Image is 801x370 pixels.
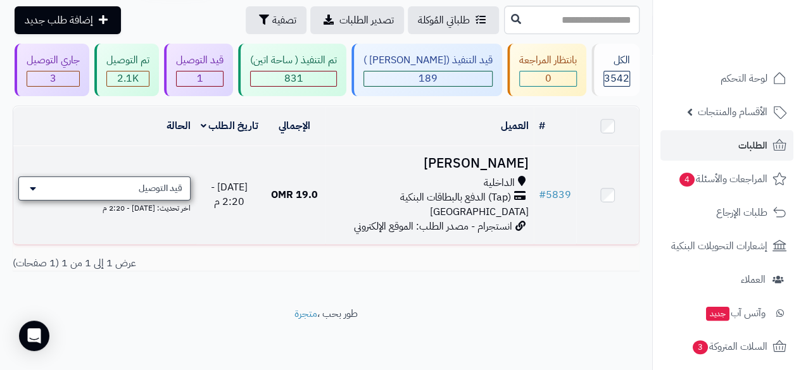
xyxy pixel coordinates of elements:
[107,71,149,86] div: 2068
[539,187,546,202] span: #
[354,219,512,234] span: انستجرام - مصدر الطلب: الموقع الإلكتروني
[19,321,49,351] div: Open Intercom Messenger
[660,331,793,362] a: السلات المتروكة3
[363,53,493,68] div: قيد التنفيذ ([PERSON_NAME] )
[294,306,317,321] a: متجرة
[400,190,511,205] span: (Tap) الدفع بالبطاقات البنكية
[589,44,642,96] a: الكل3542
[716,204,767,221] span: طلبات الإرجاع
[660,164,793,194] a: المراجعات والأسئلة4
[27,53,80,68] div: جاري التوصيل
[250,53,337,68] div: تم التنفيذ ( ساحة اتين)
[3,256,326,271] div: عرض 1 إلى 1 من 1 (1 صفحات)
[117,71,139,86] span: 2.1K
[201,118,258,133] a: تاريخ الطلب
[50,71,56,86] span: 3
[12,44,92,96] a: جاري التوصيل 3
[678,170,767,188] span: المراجعات والأسئلة
[545,71,552,86] span: 0
[671,237,767,255] span: إشعارات التحويلات البنكية
[721,70,767,87] span: لوحة التحكم
[271,187,318,202] span: 19.0 OMR
[27,71,79,86] div: 3
[603,53,630,68] div: الكل
[539,187,571,202] a: #5839
[738,137,767,154] span: الطلبات
[331,156,529,171] h3: [PERSON_NAME]
[741,271,766,288] span: العملاء
[106,53,149,68] div: تم التوصيل
[18,200,191,214] div: اخر تحديث: [DATE] - 2:20 م
[419,71,438,86] span: 189
[698,103,767,121] span: الأقسام والمنتجات
[660,298,793,328] a: وآتس آبجديد
[484,176,515,190] span: الداخلية
[272,13,296,28] span: تصفية
[211,180,248,209] span: [DATE] - 2:20 م
[92,44,161,96] a: تم التوصيل 2.1K
[691,338,767,355] span: السلات المتروكة
[505,44,589,96] a: بانتظار المراجعة 0
[197,71,203,86] span: 1
[715,9,789,36] img: logo-2.png
[364,71,492,86] div: 189
[706,307,729,321] span: جديد
[310,6,404,34] a: تصدير الطلبات
[177,71,223,86] div: 1
[660,63,793,94] a: لوحة التحكم
[539,118,545,133] a: #
[430,204,529,219] span: [GEOGRAPHIC_DATA]
[679,173,695,187] span: 4
[167,118,191,133] a: الحالة
[660,231,793,261] a: إشعارات التحويلات البنكية
[705,304,766,322] span: وآتس آب
[604,71,629,86] span: 3542
[339,13,394,28] span: تصدير الطلبات
[246,6,306,34] button: تصفية
[251,71,336,86] div: 831
[520,71,576,86] div: 0
[279,118,310,133] a: الإجمالي
[349,44,505,96] a: قيد التنفيذ ([PERSON_NAME] ) 189
[25,13,93,28] span: إضافة طلب جديد
[176,53,224,68] div: قيد التوصيل
[15,6,121,34] a: إضافة طلب جديد
[284,71,303,86] span: 831
[501,118,529,133] a: العميل
[418,13,470,28] span: طلباتي المُوكلة
[693,340,709,355] span: 3
[660,197,793,228] a: طلبات الإرجاع
[408,6,499,34] a: طلباتي المُوكلة
[660,264,793,295] a: العملاء
[161,44,236,96] a: قيد التوصيل 1
[519,53,577,68] div: بانتظار المراجعة
[236,44,349,96] a: تم التنفيذ ( ساحة اتين) 831
[660,130,793,161] a: الطلبات
[139,182,182,195] span: قيد التوصيل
